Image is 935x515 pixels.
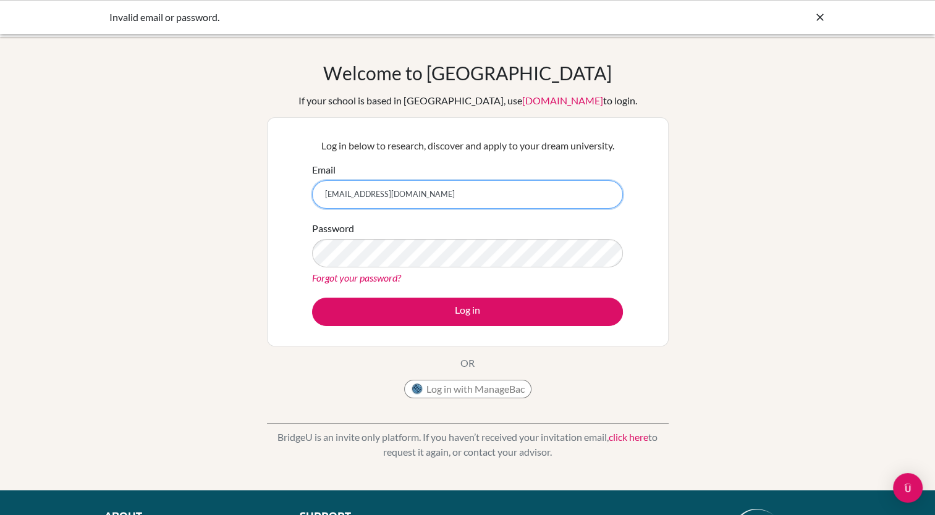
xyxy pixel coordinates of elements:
[312,221,354,236] label: Password
[893,473,923,503] div: Open Intercom Messenger
[522,94,603,106] a: [DOMAIN_NAME]
[312,272,401,283] a: Forgot your password?
[267,430,669,459] p: BridgeU is an invite only platform. If you haven’t received your invitation email, to request it ...
[109,10,641,25] div: Invalid email or password.
[312,138,623,153] p: Log in below to research, discover and apply to your dream university.
[404,380,531,398] button: Log in with ManageBac
[323,62,612,84] h1: Welcome to [GEOGRAPHIC_DATA]
[460,356,475,371] p: OR
[609,431,648,443] a: click here
[312,298,623,326] button: Log in
[298,93,637,108] div: If your school is based in [GEOGRAPHIC_DATA], use to login.
[312,162,336,177] label: Email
